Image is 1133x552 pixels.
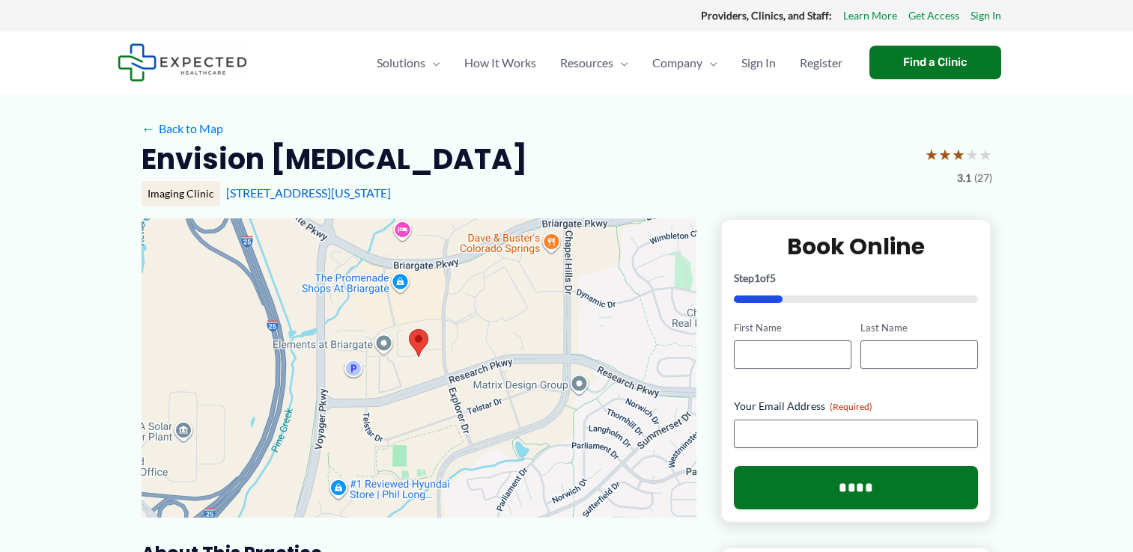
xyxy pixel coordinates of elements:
[734,273,979,283] p: Step of
[613,37,628,89] span: Menu Toggle
[701,9,832,22] strong: Providers, Clinics, and Staff:
[652,37,702,89] span: Company
[770,272,776,284] span: 5
[560,37,613,89] span: Resources
[830,401,872,412] span: (Required)
[729,37,788,89] a: Sign In
[118,43,247,82] img: Expected Healthcare Logo - side, dark font, small
[226,185,391,200] a: [STREET_ADDRESS][US_STATE]
[425,37,440,89] span: Menu Toggle
[640,37,729,89] a: CompanyMenu Toggle
[971,6,1001,25] a: Sign In
[860,321,978,335] label: Last Name
[734,232,979,261] h2: Book Online
[377,37,425,89] span: Solutions
[734,321,851,335] label: First Name
[788,37,854,89] a: Register
[464,37,536,89] span: How It Works
[734,399,979,414] label: Your Email Address
[869,46,1001,79] a: Find a Clinic
[908,6,959,25] a: Get Access
[952,141,965,168] span: ★
[365,37,452,89] a: SolutionsMenu Toggle
[452,37,548,89] a: How It Works
[142,117,223,140] a: ←Back to Map
[548,37,640,89] a: ResourcesMenu Toggle
[965,141,979,168] span: ★
[702,37,717,89] span: Menu Toggle
[843,6,897,25] a: Learn More
[754,272,760,284] span: 1
[741,37,776,89] span: Sign In
[142,181,220,206] div: Imaging Clinic
[957,168,971,188] span: 3.1
[925,141,938,168] span: ★
[365,37,854,89] nav: Primary Site Navigation
[938,141,952,168] span: ★
[142,141,527,177] h2: Envision [MEDICAL_DATA]
[142,121,156,135] span: ←
[800,37,842,89] span: Register
[974,168,992,188] span: (27)
[979,141,992,168] span: ★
